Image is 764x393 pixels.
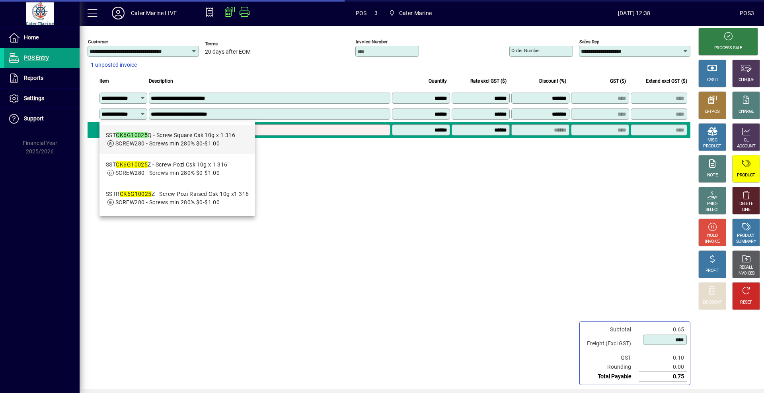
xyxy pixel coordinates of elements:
[528,7,740,19] span: [DATE] 12:38
[737,143,755,149] div: ACCOUNT
[24,95,44,101] span: Settings
[740,7,754,19] div: POS3
[106,161,227,169] div: SST Z - Screw Pozi Csk 10g x 1 316
[399,7,432,19] span: Cater Marine
[99,125,255,154] mat-option: SSTCK6G10025Q - Screw Square Csk 10g x 1 316
[707,172,717,178] div: NOTE
[106,190,249,198] div: SSTR Z - Screw Pozi Raised Csk 10g x1 316
[149,77,173,85] span: Description
[583,325,639,334] td: Subtotal
[24,115,44,122] span: Support
[707,137,717,143] div: MISC
[742,207,750,213] div: LINE
[429,77,447,85] span: Quantity
[356,7,367,19] span: POS
[356,39,388,45] mat-label: Invoice number
[91,61,137,69] span: 1 unposted invoice
[706,207,719,213] div: SELECT
[706,268,719,274] div: PROFIT
[610,77,626,85] span: GST ($)
[105,6,131,20] button: Profile
[583,372,639,381] td: Total Payable
[24,54,49,61] span: POS Entry
[646,77,687,85] span: Extend excl GST ($)
[639,362,687,372] td: 0.00
[4,109,80,129] a: Support
[511,48,540,53] mat-label: Order number
[739,109,754,115] div: CHARGE
[739,265,753,271] div: RECALL
[737,233,755,239] div: PRODUCT
[707,201,718,207] div: PRICE
[115,170,220,176] span: SCREW280 - Screws min 280% $0-$1.00
[583,334,639,353] td: Freight (Excl GST)
[707,77,717,83] div: CASH
[4,89,80,108] a: Settings
[24,75,43,81] span: Reports
[705,239,719,245] div: INVOICE
[703,300,722,306] div: DISCOUNT
[386,6,435,20] span: Cater Marine
[205,49,251,55] span: 20 days after EOM
[4,28,80,48] a: Home
[115,140,220,147] span: SCREW280 - Screws min 280% $0-$1.00
[739,201,753,207] div: DELETE
[131,7,177,19] div: Cater Marine LIVE
[205,41,253,46] span: Terms
[99,77,109,85] span: Item
[737,271,754,277] div: INVOICES
[116,132,148,138] em: CK6G10025
[737,172,755,178] div: PRODUCT
[705,109,720,115] div: EFTPOS
[88,39,108,45] mat-label: Customer
[88,58,140,72] button: 1 unposted invoice
[707,233,717,239] div: HOLD
[99,184,255,213] mat-option: SSTRCK6G10025Z - Screw Pozi Raised Csk 10g x1 316
[703,143,721,149] div: PRODUCT
[99,154,255,184] mat-option: SSTCK6G10025Z - Screw Pozi Csk 10g x 1 316
[120,191,152,197] em: CK6G10025
[739,77,754,83] div: CHEQUE
[639,372,687,381] td: 0.75
[714,45,742,51] div: PROCESS SALE
[740,300,752,306] div: RESET
[639,325,687,334] td: 0.65
[744,137,749,143] div: GL
[579,39,599,45] mat-label: Sales rep
[116,161,148,168] em: CK6G10025
[24,34,39,41] span: Home
[639,353,687,362] td: 0.10
[470,77,507,85] span: Rate excl GST ($)
[736,239,756,245] div: SUMMARY
[374,7,378,19] span: 3
[539,77,566,85] span: Discount (%)
[106,131,235,139] div: SST Q - Screw Square Csk 10g x 1 316
[583,362,639,372] td: Rounding
[4,68,80,88] a: Reports
[583,353,639,362] td: GST
[115,199,220,205] span: SCREW280 - Screws min 280% $0-$1.00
